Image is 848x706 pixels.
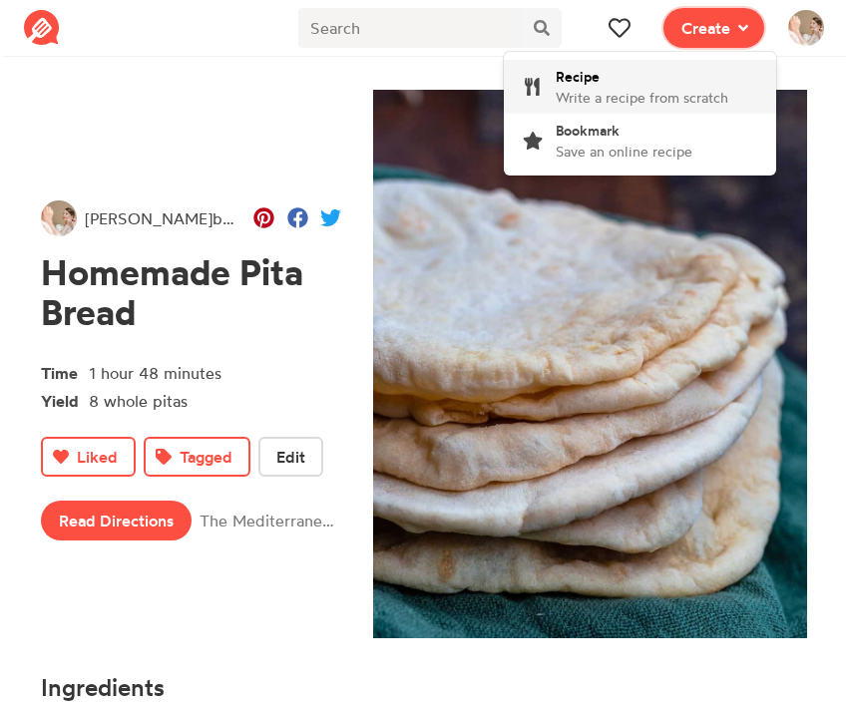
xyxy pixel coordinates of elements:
span: bookmarked [212,208,303,228]
a: RecipeWrite a recipe from scratch [504,60,776,114]
span: 1 hour 48 minutes [89,363,221,383]
a: [PERSON_NAME]bookmarked [41,200,241,236]
button: Create [663,8,764,48]
span: Edit [276,445,305,469]
img: User's avatar [788,10,824,46]
input: Search [298,8,521,48]
span: Yield [41,385,89,413]
span: The Mediterranean Dish [200,509,341,532]
span: Liked [77,445,118,469]
button: Tagged [144,437,250,477]
h4: Ingredients [41,674,544,701]
button: Liked [41,437,136,477]
a: Read Directions [41,501,192,540]
img: Recipe of Homemade Pita Bread saved by Grace Bish [373,90,807,638]
span: Save an online recipe [556,143,692,160]
img: Reciplate [24,10,60,46]
span: [PERSON_NAME] [85,206,241,230]
span: Time [41,357,89,385]
span: Create [681,16,730,40]
h1: Homemade Pita Bread [41,252,341,333]
span: Write a recipe from scratch [556,89,728,106]
button: Edit [258,437,323,477]
img: User's avatar [41,200,77,236]
span: 8 whole pitas [89,391,188,411]
span: Bookmark [556,122,620,139]
span: Recipe [556,68,600,85]
span: Tagged [180,445,232,469]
